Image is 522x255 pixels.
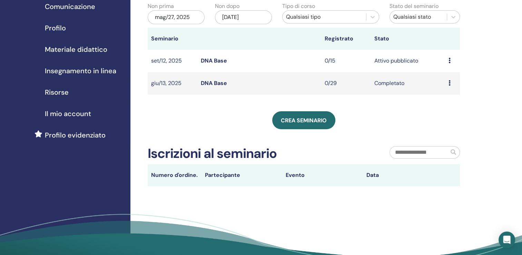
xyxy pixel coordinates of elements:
[45,130,106,140] span: Profilo evidenziato
[286,13,363,21] div: Qualsiasi tipo
[201,79,227,87] a: DNA Base
[45,87,69,97] span: Risorse
[393,13,443,21] div: Qualsiasi stato
[148,28,197,50] th: Seminario
[148,146,277,162] h2: Iscrizioni al seminario
[45,23,66,33] span: Profilo
[148,2,174,10] label: Non prima
[215,10,272,24] div: [DATE]
[499,232,515,248] div: Open Intercom Messenger
[272,111,335,129] a: Crea seminario
[281,117,327,124] span: Crea seminario
[148,72,197,95] td: giu/13, 2025
[371,50,445,72] td: Attivo pubblicato
[148,10,205,24] div: mag/27, 2025
[390,2,439,10] label: Stato del seminario
[321,28,371,50] th: Registrato
[148,50,197,72] td: set/12, 2025
[321,72,371,95] td: 0/29
[282,164,363,186] th: Evento
[201,164,282,186] th: Partecipante
[45,66,116,76] span: Insegnamento in linea
[371,72,445,95] td: Completato
[371,28,445,50] th: Stato
[45,44,107,55] span: Materiale didattico
[282,2,315,10] label: Tipo di corso
[215,2,239,10] label: Non dopo
[148,164,201,186] th: Numero d'ordine.
[201,57,227,64] a: DNA Base
[321,50,371,72] td: 0/15
[363,164,444,186] th: Data
[45,1,95,12] span: Comunicazione
[45,108,91,119] span: Il mio account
